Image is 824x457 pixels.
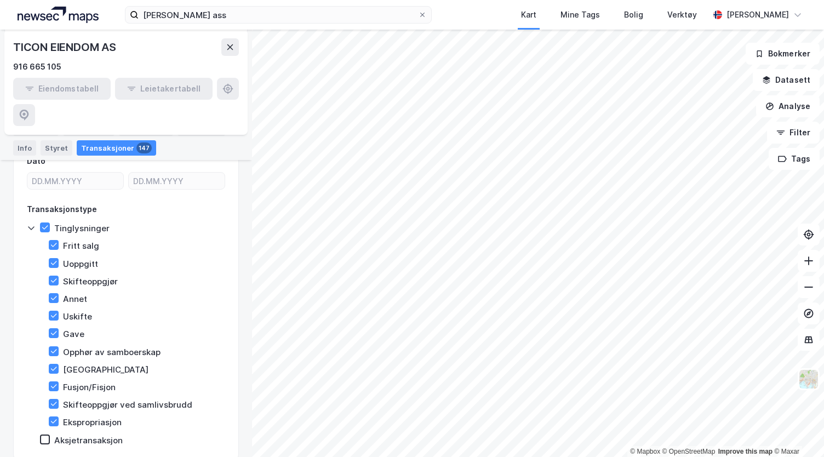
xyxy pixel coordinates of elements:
[769,404,824,457] iframe: Chat Widget
[63,276,118,287] div: Skifteoppgjør
[560,8,600,21] div: Mine Tags
[129,173,225,189] input: DD.MM.YYYY
[630,448,660,455] a: Mapbox
[63,259,98,269] div: Uoppgitt
[753,69,820,91] button: Datasett
[769,148,820,170] button: Tags
[756,95,820,117] button: Analyse
[63,329,84,339] div: Gave
[63,311,92,322] div: Uskifte
[667,8,697,21] div: Verktøy
[54,435,123,445] div: Aksjetransaksjon
[41,140,72,156] div: Styret
[798,369,819,390] img: Z
[139,7,418,23] input: Søk på adresse, matrikkel, gårdeiere, leietakere eller personer
[63,382,116,392] div: Fusjon/Fisjon
[63,364,148,375] div: [GEOGRAPHIC_DATA]
[726,8,789,21] div: [PERSON_NAME]
[27,155,45,168] div: Dato
[624,8,643,21] div: Bolig
[27,173,123,189] input: DD.MM.YYYY
[77,140,156,156] div: Transaksjoner
[63,294,87,304] div: Annet
[27,203,97,216] div: Transaksjonstype
[63,241,99,251] div: Fritt salg
[136,142,152,153] div: 147
[54,223,110,233] div: Tinglysninger
[767,122,820,144] button: Filter
[63,399,192,410] div: Skifteoppgjør ved samlivsbrudd
[13,140,36,156] div: Info
[13,60,61,73] div: 916 665 105
[746,43,820,65] button: Bokmerker
[63,347,161,357] div: Opphør av samboerskap
[662,448,716,455] a: OpenStreetMap
[769,404,824,457] div: Kontrollprogram for chat
[521,8,536,21] div: Kart
[13,38,118,56] div: TICON EIENDOM AS
[63,417,122,427] div: Ekspropriasjon
[18,7,99,23] img: logo.a4113a55bc3d86da70a041830d287a7e.svg
[718,448,772,455] a: Improve this map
